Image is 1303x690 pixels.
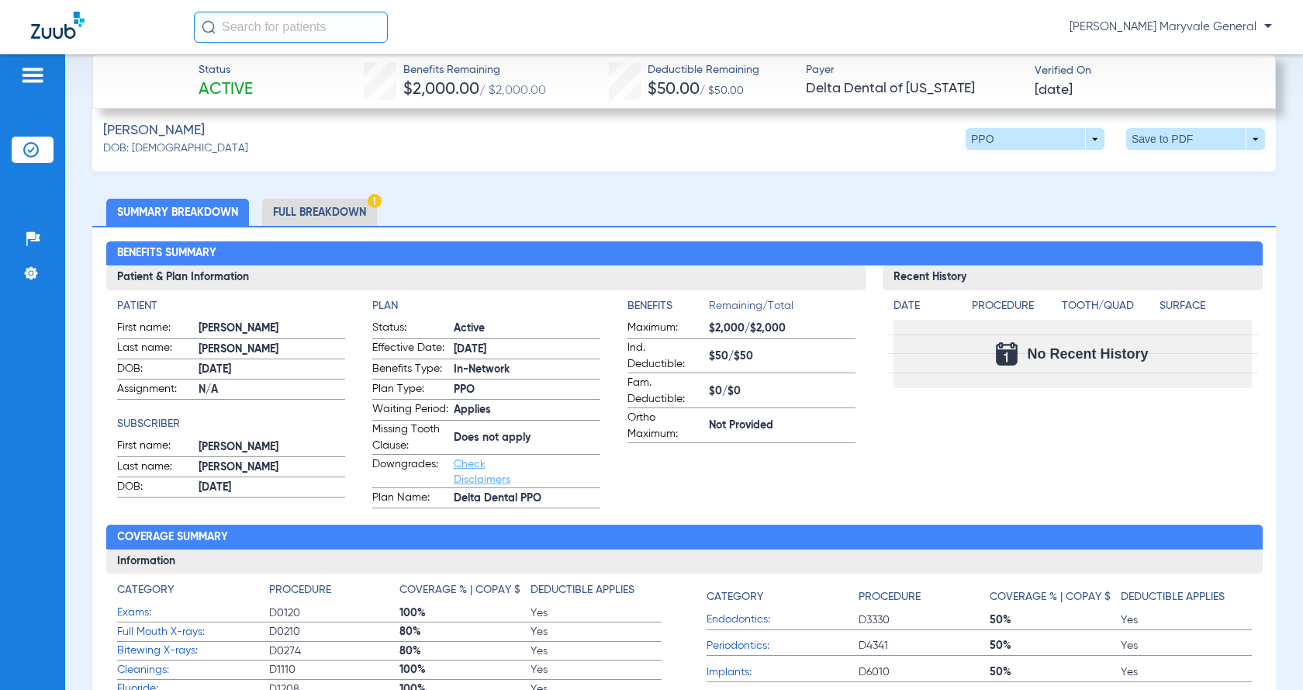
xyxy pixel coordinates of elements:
[883,265,1263,290] h3: Recent History
[399,582,520,598] h4: Coverage % | Copay $
[707,589,763,605] h4: Category
[117,320,193,338] span: First name:
[1121,664,1252,680] span: Yes
[1121,612,1252,628] span: Yes
[627,320,703,338] span: Maximum:
[648,81,700,98] span: $50.00
[966,128,1104,150] button: PPO
[202,20,216,34] img: Search Icon
[117,459,193,477] span: Last name:
[1121,638,1252,654] span: Yes
[454,459,510,485] a: Check Disclaimers
[403,81,479,98] span: $2,000.00
[199,480,345,496] span: [DATE]
[893,298,959,320] app-breakdown-title: Date
[106,199,249,226] li: Summary Breakdown
[103,140,248,157] span: DOB: [DEMOGRAPHIC_DATA]
[117,582,174,598] h4: Category
[627,298,709,320] app-breakdown-title: Benefits
[1126,128,1265,150] button: Save to PDF
[1035,63,1250,79] span: Verified On
[372,298,600,314] h4: Plan
[399,582,531,604] app-breakdown-title: Coverage % | Copay $
[627,298,709,314] h4: Benefits
[531,582,634,598] h4: Deductible Applies
[199,62,253,78] span: Status
[117,298,345,314] h4: Patient
[372,490,448,508] span: Plan Name:
[269,605,400,621] span: D0120
[531,662,662,678] span: Yes
[117,381,193,400] span: Assignment:
[1035,81,1073,100] span: [DATE]
[806,62,1021,78] span: Payer
[454,491,600,507] span: Delta Dental PPO
[20,66,45,85] img: hamburger-icon
[707,638,859,654] span: Periodontics:
[269,582,400,604] app-breakdown-title: Procedure
[859,664,990,680] span: D6010
[990,664,1121,680] span: 50%
[399,662,531,678] span: 100%
[106,550,1263,574] h3: Information
[859,589,921,605] h4: Procedure
[199,321,345,337] span: [PERSON_NAME]
[399,643,531,659] span: 80%
[707,582,859,611] app-breakdown-title: Category
[859,582,990,611] app-breakdown-title: Procedure
[106,241,1263,266] h2: Benefits Summary
[709,383,855,400] span: $0/$0
[1121,582,1252,611] app-breakdown-title: Deductible Applies
[990,638,1121,654] span: 50%
[531,643,662,659] span: Yes
[372,361,448,380] span: Benefits Type:
[627,340,703,373] span: Ind. Deductible:
[1027,346,1148,362] span: No Recent History
[996,342,1018,366] img: Calendar
[454,362,600,378] span: In-Network
[403,62,546,78] span: Benefits Remaining
[648,62,759,78] span: Deductible Remaining
[106,265,866,290] h3: Patient & Plan Information
[990,589,1111,605] h4: Coverage % | Copay $
[194,12,388,43] input: Search for patients
[372,421,448,454] span: Missing Tooth Clause:
[269,624,400,640] span: D0210
[199,459,345,476] span: [PERSON_NAME]
[531,605,662,621] span: Yes
[709,348,855,365] span: $50/$50
[1225,615,1303,690] iframe: Chat Widget
[269,662,400,678] span: D1110
[531,582,662,604] app-breakdown-title: Deductible Applies
[859,638,990,654] span: D4341
[269,582,331,598] h4: Procedure
[627,410,703,442] span: Ortho Maximum:
[1070,19,1272,35] span: [PERSON_NAME] Maryvale General
[1121,589,1225,605] h4: Deductible Applies
[117,416,345,432] app-breakdown-title: Subscriber
[372,340,448,359] span: Effective Date:
[454,382,600,398] span: PPO
[1062,298,1154,320] app-breakdown-title: Tooth/Quad
[199,79,253,101] span: Active
[199,342,345,358] span: [PERSON_NAME]
[627,375,703,407] span: Fam. Deductible:
[103,121,205,140] span: [PERSON_NAME]
[454,342,600,358] span: [DATE]
[262,199,377,226] li: Full Breakdown
[707,612,859,628] span: Endodontics:
[372,320,448,338] span: Status:
[372,401,448,420] span: Waiting Period:
[199,382,345,398] span: N/A
[709,418,855,434] span: Not Provided
[399,605,531,621] span: 100%
[117,479,193,498] span: DOB:
[199,362,345,378] span: [DATE]
[368,194,382,208] img: Hazard
[117,624,269,640] span: Full Mouth X-rays:
[399,624,531,640] span: 80%
[117,643,269,659] span: Bitewing X-rays:
[117,340,193,359] span: Last name:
